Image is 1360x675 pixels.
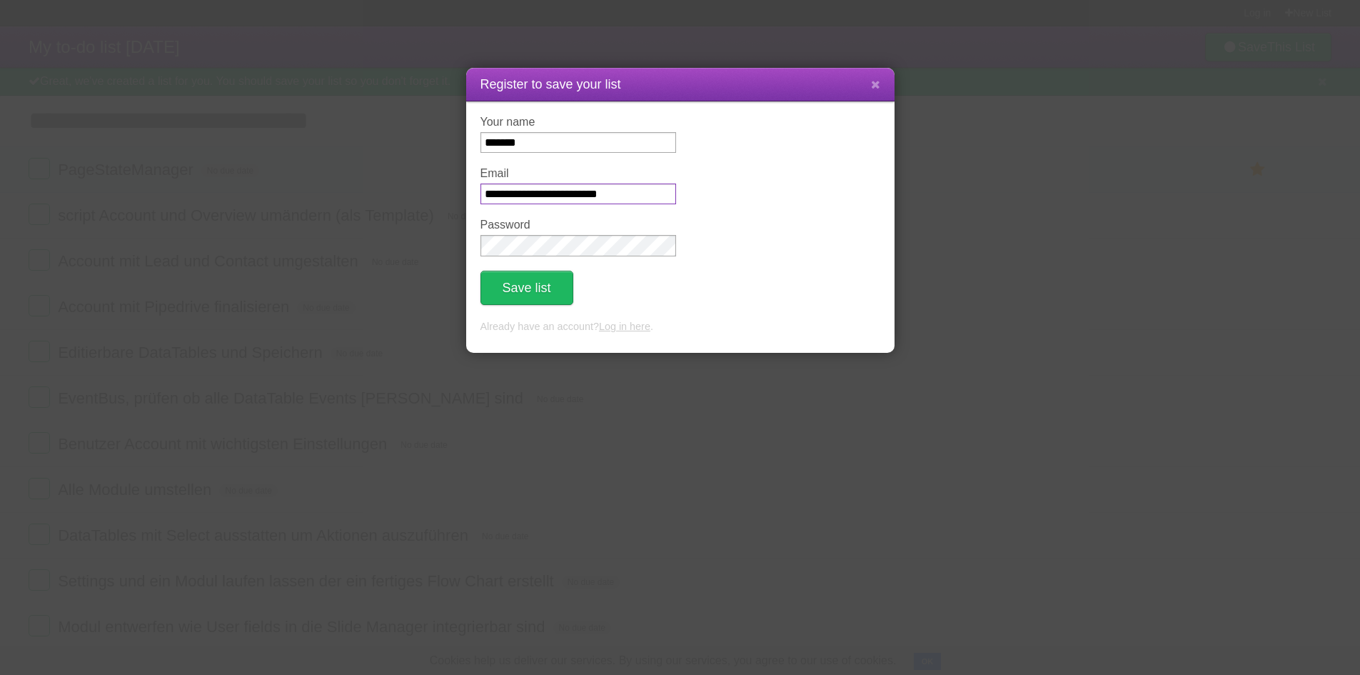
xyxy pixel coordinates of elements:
label: Email [480,167,676,180]
label: Your name [480,116,676,129]
p: Already have an account? . [480,319,880,335]
label: Password [480,219,676,231]
h1: Register to save your list [480,75,880,94]
a: Log in here [599,321,650,332]
button: Save list [480,271,573,305]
